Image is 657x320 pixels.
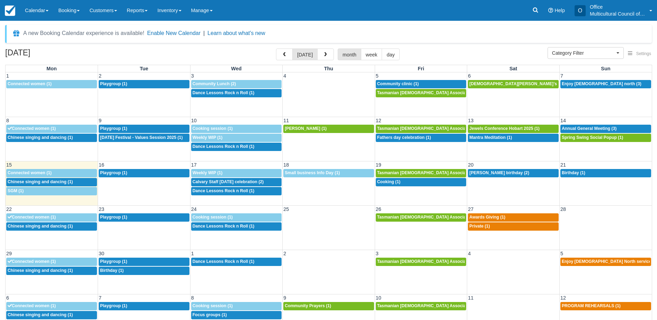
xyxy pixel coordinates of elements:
span: Playgroup (1) [100,215,127,220]
button: month [338,48,361,60]
span: PROGRAM REHEARSALS (1) [562,303,621,308]
span: Playgroup (1) [100,126,127,131]
a: Playgroup (1) [99,302,189,310]
a: [DATE] Festival - Values Session 2025 (1) [99,134,189,142]
span: Calvary Staff [DATE] celebration (2) [193,179,264,184]
span: 9 [283,295,287,301]
a: Cooking session (1) [191,125,282,133]
a: Chinese singing and dancing (1) [6,267,97,275]
span: Cooking session (1) [193,215,233,220]
span: 25 [283,206,290,212]
span: Community Lunch (2) [193,81,236,86]
span: Chinese singing and dancing (1) [8,312,73,317]
span: Dance Lessons Rock n Roll (1) [193,224,255,229]
a: Dance Lessons Rock n Roll (1) [191,143,282,151]
span: Dance Lessons Rock n Roll (1) [193,144,255,149]
button: Enable New Calendar [147,30,201,37]
span: Connected women (1) [8,126,56,131]
span: 17 [190,162,197,168]
a: Connected women (1) [6,80,97,88]
a: Tasmanian [DEMOGRAPHIC_DATA] Association -Weekly Praying (1) [376,258,467,266]
a: Awards Giving (1) [468,213,559,222]
a: Community Prayers (1) [283,302,374,310]
span: 19 [375,162,382,168]
a: Private (1) [468,222,559,231]
span: 4 [467,251,471,256]
span: 18 [283,162,290,168]
span: Weekly WIP (1) [193,135,223,140]
span: 11 [467,295,474,301]
a: Cooking (1) [376,178,467,186]
span: Chinese singing and dancing (1) [8,268,73,273]
span: Sun [601,66,610,71]
span: 7 [98,295,102,301]
span: Tasmanian [DEMOGRAPHIC_DATA] Association -Weekly Praying (1) [377,215,514,220]
a: Cooking session (1) [191,302,282,310]
span: SGM (1) [8,188,24,193]
span: Cooking (1) [377,179,400,184]
span: Spring Swing Social Popup (1) [562,135,623,140]
h2: [DATE] [5,48,93,61]
span: 21 [560,162,567,168]
a: Small business Info Day (1) [283,169,374,177]
span: [DEMOGRAPHIC_DATA][PERSON_NAME]’s birthday (1) [469,81,581,86]
a: Community Lunch (2) [191,80,282,88]
span: 28 [560,206,567,212]
span: Chinese singing and dancing (1) [8,224,73,229]
button: Settings [624,49,655,59]
a: Enjoy [DEMOGRAPHIC_DATA] north (3) [560,80,651,88]
a: Tasmanian [DEMOGRAPHIC_DATA] Association -Weekly Praying (1) [376,302,467,310]
span: 9 [98,118,102,123]
span: [PERSON_NAME] birthday (2) [469,170,529,175]
span: 14 [560,118,567,123]
span: | [203,30,205,36]
span: 27 [467,206,474,212]
span: Cooking session (1) [193,303,233,308]
button: day [382,48,399,60]
a: Chinese singing and dancing (1) [6,222,97,231]
a: Weekly WIP (1) [191,169,282,177]
span: Community Prayers (1) [285,303,331,308]
a: Connected women (1) [6,125,97,133]
a: Chinese singing and dancing (1) [6,134,97,142]
a: Community clinic (1) [376,80,467,88]
a: Tasmanian [DEMOGRAPHIC_DATA] Association -Weekly Praying (1) [376,169,467,177]
span: 2 [283,251,287,256]
span: Community clinic (1) [377,81,419,86]
a: Connected women (1) [6,302,97,310]
a: Spring Swing Social Popup (1) [560,134,651,142]
span: 12 [560,295,567,301]
span: Tasmanian [DEMOGRAPHIC_DATA] Association -Weekly Praying (1) [377,170,514,175]
span: Chinese singing and dancing (1) [8,179,73,184]
p: Multicultural Council of [GEOGRAPHIC_DATA] [590,10,645,17]
span: 29 [6,251,12,256]
span: 5 [375,73,379,79]
span: 11 [283,118,290,123]
i: Help [548,8,553,13]
span: Help [554,8,565,13]
span: Dance Lessons Rock n Roll (1) [193,188,255,193]
a: Tasmanian [DEMOGRAPHIC_DATA] Association -Weekly Praying (1) [376,89,467,97]
a: Playgroup (1) [99,80,189,88]
span: 30 [98,251,105,256]
span: 24 [190,206,197,212]
span: Sat [509,66,517,71]
a: Focus groups (1) [191,311,282,319]
span: 20 [467,162,474,168]
a: SGM (1) [6,187,97,195]
span: Tasmanian [DEMOGRAPHIC_DATA] Association -Weekly Praying (1) [377,90,514,95]
span: Annual General Meeting (3) [562,126,616,131]
a: Dance Lessons Rock n Roll (1) [191,187,282,195]
span: Playgroup (1) [100,81,127,86]
span: Birthday (1) [562,170,585,175]
span: Category Filter [552,50,615,56]
span: Fri [418,66,424,71]
span: 7 [560,73,564,79]
span: Weekly WIP (1) [193,170,223,175]
span: Cooking session (1) [193,126,233,131]
span: 23 [98,206,105,212]
a: Weekly WIP (1) [191,134,282,142]
span: Fathers day celebration (1) [377,135,431,140]
a: Tasmanian [DEMOGRAPHIC_DATA] Association -Weekly Praying (1) [376,125,467,133]
a: Dance Lessons Rock n Roll (1) [191,222,282,231]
